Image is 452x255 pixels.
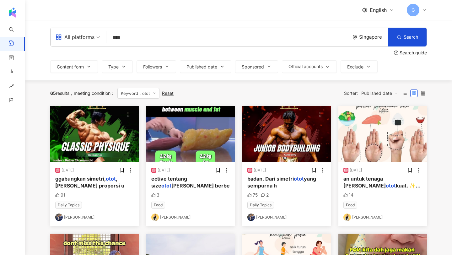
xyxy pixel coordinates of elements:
button: Search [388,28,427,46]
img: post-image [50,106,139,162]
span: Sponsored [242,64,264,69]
div: Sorter: [344,88,401,98]
span: [PERSON_NAME] berbe [171,182,230,189]
div: [DATE] [350,168,362,173]
img: KOL Avatar [151,214,159,221]
span: Daily Topics [247,202,274,209]
img: post-image [146,106,235,162]
span: G [412,7,415,14]
button: Content form [50,60,98,73]
span: appstore [56,34,62,40]
span: Food [151,202,165,209]
a: search [9,23,31,37]
span: Published date [361,88,398,98]
div: [DATE] [254,168,266,173]
span: Daily Topics [55,202,82,209]
span: question-circle [394,51,398,55]
div: 2 [261,192,269,198]
div: 3 [151,192,159,198]
span: Published date [186,64,217,69]
div: 75 [247,192,258,198]
span: ective tentang size [151,176,187,189]
a: KOL Avatar[PERSON_NAME] [343,214,422,221]
span: Keyword：otot [117,88,159,99]
mark: otot [106,176,116,182]
span: yang sempurna h [247,176,316,189]
span: Food [343,202,357,209]
button: Published date [180,60,231,73]
div: results [50,91,69,96]
span: ggabungkan simetri, [55,176,106,182]
span: English [370,7,387,14]
span: Official accounts [288,64,323,69]
span: Type [108,64,119,69]
div: All platforms [56,32,94,42]
div: 14 [343,192,353,198]
a: KOL Avatar[PERSON_NAME] [55,214,134,221]
div: Search guide [400,50,427,55]
div: [DATE] [158,168,170,173]
img: KOL Avatar [247,214,255,221]
span: , [PERSON_NAME] proporsi u [55,176,124,189]
mark: otot [161,182,171,189]
button: Exclude [341,60,378,73]
span: badan. Dari simetri [247,176,294,182]
img: KOL Avatar [55,214,63,221]
button: Type [102,60,133,73]
img: post-image [338,106,427,162]
span: environment [352,35,357,40]
span: meeting condition ： [69,90,115,96]
button: Official accounts [282,60,337,73]
img: post-image [242,106,331,162]
span: Exclude [347,64,363,69]
button: Followers [137,60,176,73]
img: KOL Avatar [343,214,351,221]
mark: otot [386,182,396,189]
span: Followers [143,64,162,69]
a: KOL Avatar[PERSON_NAME] [247,214,326,221]
img: logo icon [8,8,18,18]
span: an untuk tenaga [PERSON_NAME] [343,176,386,189]
span: 65 [50,90,56,96]
button: Sponsored [235,60,278,73]
mark: otot [294,176,304,182]
div: Reset [162,91,174,96]
span: Content form [57,64,84,69]
div: Singapore [359,34,388,40]
div: [DATE] [62,168,74,173]
span: Search [404,35,418,40]
div: 91 [55,192,65,198]
a: KOL Avatar[PERSON_NAME] [151,214,230,221]
span: rise [9,80,14,94]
